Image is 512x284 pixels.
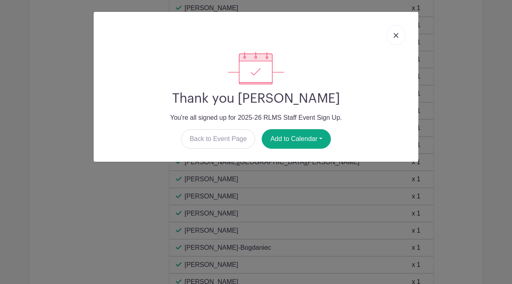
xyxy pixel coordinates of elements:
img: close_button-5f87c8562297e5c2d7936805f587ecaba9071eb48480494691a3f1689db116b3.svg [394,33,398,38]
img: signup_complete-c468d5dda3e2740ee63a24cb0ba0d3ce5d8a4ecd24259e683200fb1569d990c8.svg [228,52,284,84]
button: Add to Calendar [262,129,331,149]
p: You're all signed up for 2025-26 RLMS Staff Event Sign Up. [100,113,412,123]
a: Back to Event Page [181,129,256,149]
h2: Thank you [PERSON_NAME] [100,91,412,106]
